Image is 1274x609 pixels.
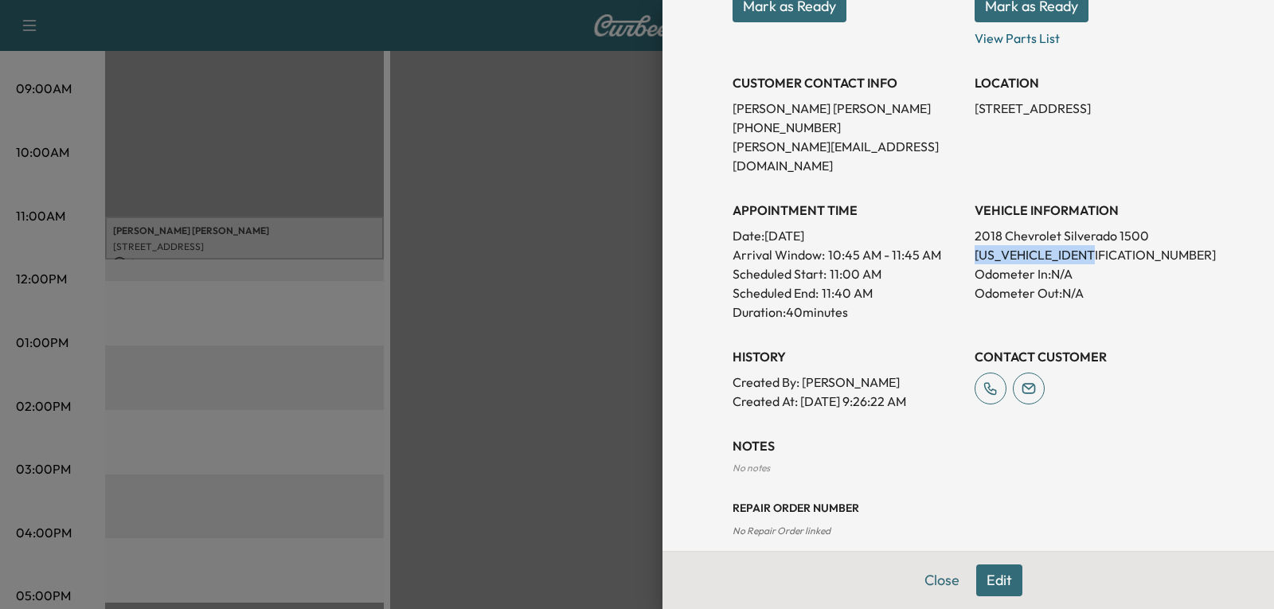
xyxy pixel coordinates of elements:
span: No Repair Order linked [733,525,830,537]
p: Created By : [PERSON_NAME] [733,373,962,392]
p: [PHONE_NUMBER] [733,118,962,137]
p: Arrival Window: [733,245,962,264]
p: [PERSON_NAME][EMAIL_ADDRESS][DOMAIN_NAME] [733,137,962,175]
button: Close [914,564,970,596]
p: Scheduled Start: [733,264,827,283]
h3: LOCATION [975,73,1204,92]
h3: APPOINTMENT TIME [733,201,962,220]
p: View Parts List [975,22,1204,48]
p: Created At : [DATE] 9:26:22 AM [733,392,962,411]
h3: History [733,347,962,366]
h3: Repair Order number [733,500,1204,516]
h3: CONTACT CUSTOMER [975,347,1204,366]
button: Edit [976,564,1022,596]
p: 11:40 AM [822,283,873,303]
p: 11:00 AM [830,264,881,283]
h3: CUSTOMER CONTACT INFO [733,73,962,92]
span: 10:45 AM - 11:45 AM [828,245,941,264]
p: Odometer In: N/A [975,264,1204,283]
p: Date: [DATE] [733,226,962,245]
p: 2018 Chevrolet Silverado 1500 [975,226,1204,245]
p: [PERSON_NAME] [PERSON_NAME] [733,99,962,118]
p: Scheduled End: [733,283,819,303]
p: Duration: 40 minutes [733,303,962,322]
p: Odometer Out: N/A [975,283,1204,303]
h3: VEHICLE INFORMATION [975,201,1204,220]
p: [US_VEHICLE_IDENTIFICATION_NUMBER] [975,245,1204,264]
p: [STREET_ADDRESS] [975,99,1204,118]
h3: NOTES [733,436,1204,455]
div: No notes [733,462,1204,474]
